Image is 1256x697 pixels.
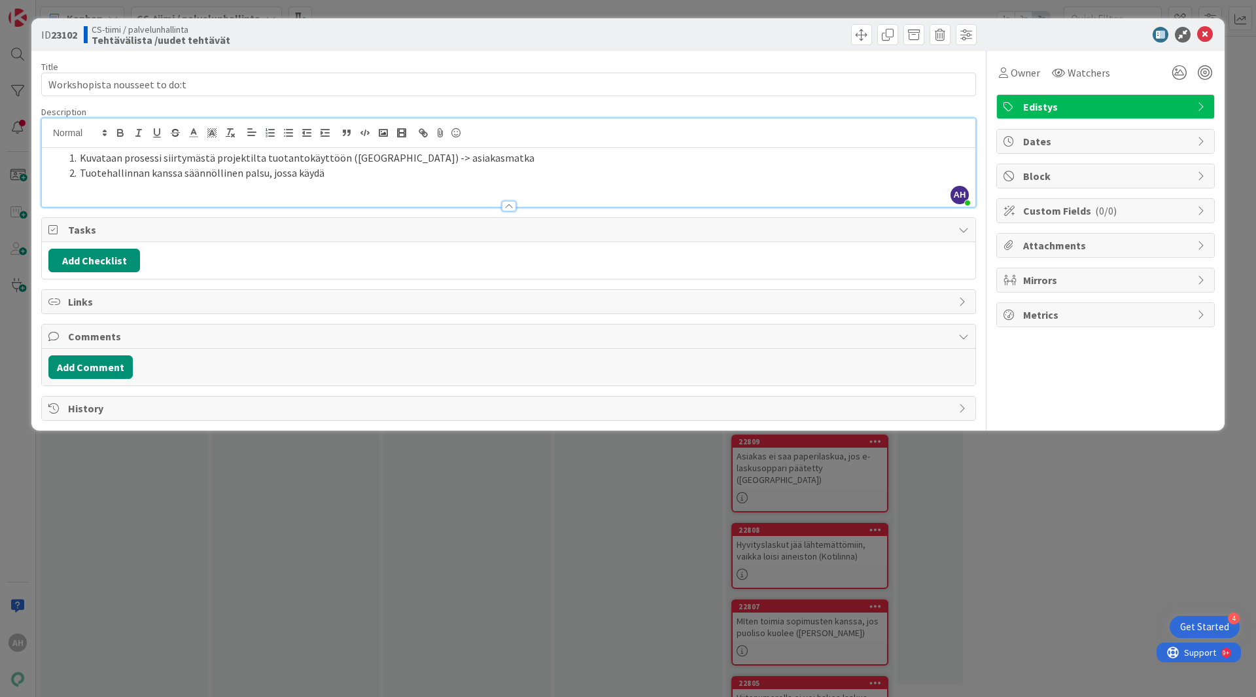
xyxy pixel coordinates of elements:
[41,73,976,96] input: type card name here...
[1023,272,1191,288] span: Mirrors
[64,166,969,181] li: Tuotehallinnan kanssa säännöllinen palsu, jossa käydä
[66,5,73,16] div: 9+
[68,401,952,416] span: History
[68,329,952,344] span: Comments
[48,249,140,272] button: Add Checklist
[1180,620,1229,634] div: Get Started
[1170,616,1240,638] div: Open Get Started checklist, remaining modules: 4
[41,106,86,118] span: Description
[1023,203,1191,219] span: Custom Fields
[68,222,952,238] span: Tasks
[92,35,230,45] b: Tehtävälista /uudet tehtävät
[951,186,969,204] span: AH
[51,28,77,41] b: 23102
[1023,134,1191,149] span: Dates
[68,294,952,310] span: Links
[92,24,230,35] span: CS-tiimi / palvelunhallinta
[1068,65,1110,80] span: Watchers
[41,27,77,43] span: ID
[1228,613,1240,624] div: 4
[48,355,133,379] button: Add Comment
[1023,168,1191,184] span: Block
[1023,307,1191,323] span: Metrics
[1023,99,1191,115] span: Edistys
[1095,204,1117,217] span: ( 0/0 )
[27,2,60,18] span: Support
[1023,238,1191,253] span: Attachments
[64,151,969,166] li: Kuvataan prosessi siirtymästä projektilta tuotantokäyttöön ([GEOGRAPHIC_DATA]) -> asiakasmatka
[41,61,58,73] label: Title
[1011,65,1040,80] span: Owner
